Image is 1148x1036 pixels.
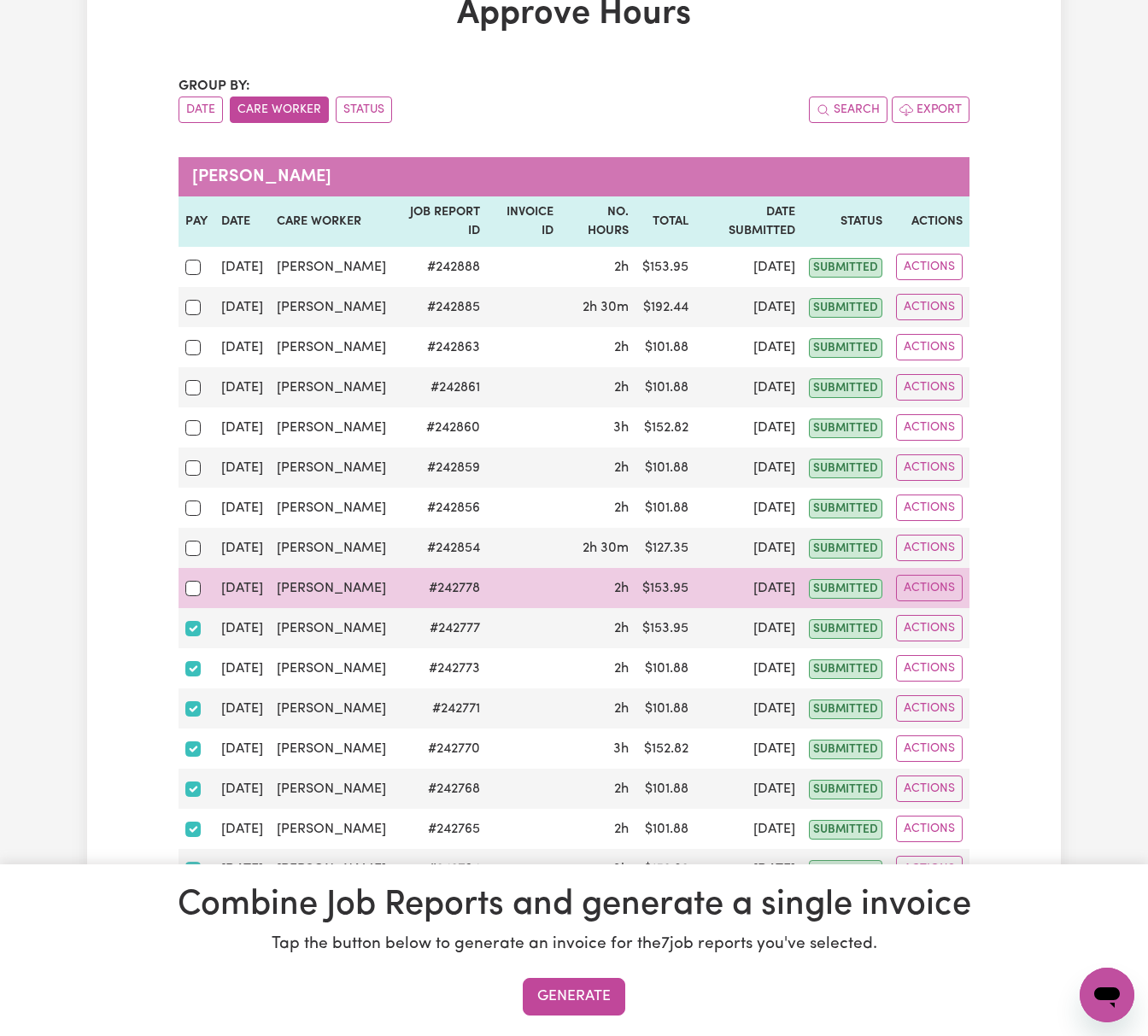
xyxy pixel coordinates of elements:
[270,448,393,488] td: [PERSON_NAME]
[635,287,695,327] td: $ 192.44
[214,407,270,448] td: [DATE]
[393,488,487,528] td: # 242856
[892,97,969,123] button: Export
[614,622,629,635] span: 2 hours
[635,688,695,729] td: $ 101.88
[336,97,392,123] button: sort invoices by paid status
[270,809,393,849] td: [PERSON_NAME]
[270,367,393,407] td: [PERSON_NAME]
[695,448,802,488] td: [DATE]
[695,849,802,890] td: [DATE]
[809,378,882,398] span: submitted
[270,849,393,890] td: [PERSON_NAME]
[614,822,629,836] span: 2 hours
[809,499,882,518] span: submitted
[635,648,695,688] td: $ 101.88
[270,247,393,287] td: [PERSON_NAME]
[614,582,629,595] span: 2 hours
[896,374,963,401] button: Actions
[214,488,270,528] td: [DATE]
[270,528,393,568] td: [PERSON_NAME]
[614,381,629,395] span: 2 hours
[809,258,882,278] span: submitted
[214,769,270,809] td: [DATE]
[635,407,695,448] td: $ 152.82
[523,978,625,1016] button: Generate
[270,688,393,729] td: [PERSON_NAME]
[809,338,882,358] span: submitted
[635,488,695,528] td: $ 101.88
[614,702,629,716] span: 2 hours
[614,341,629,354] span: 2 hours
[809,659,882,679] span: submitted
[393,367,487,407] td: # 242861
[695,196,802,247] th: Date Submitted
[583,301,629,314] span: 2 hours 30 minutes
[695,769,802,809] td: [DATE]
[393,327,487,367] td: # 242863
[1080,968,1134,1022] iframe: Button to launch messaging window
[214,327,270,367] td: [DATE]
[270,769,393,809] td: [PERSON_NAME]
[393,568,487,608] td: # 242778
[809,699,882,719] span: submitted
[809,97,887,123] button: Search
[179,157,969,196] caption: [PERSON_NAME]
[809,298,882,318] span: submitted
[809,579,882,599] span: submitted
[614,501,629,515] span: 2 hours
[214,568,270,608] td: [DATE]
[613,421,629,435] span: 3 hours
[695,528,802,568] td: [DATE]
[214,287,270,327] td: [DATE]
[809,539,882,559] span: submitted
[393,809,487,849] td: # 242765
[896,495,963,521] button: Actions
[270,648,393,688] td: [PERSON_NAME]
[695,729,802,769] td: [DATE]
[635,849,695,890] td: $ 152.82
[20,885,1127,926] h1: Combine Job Reports and generate a single invoice
[896,334,963,360] button: Actions
[214,367,270,407] td: [DATE]
[896,294,963,320] button: Actions
[896,816,963,842] button: Actions
[695,688,802,729] td: [DATE]
[613,742,629,756] span: 3 hours
[214,809,270,849] td: [DATE]
[896,414,963,441] button: Actions
[393,196,487,247] th: Job Report ID
[20,933,1127,957] p: Tap the button below to generate an invoice for the 7 job reports you've selected.
[614,260,629,274] span: 2 hours
[270,327,393,367] td: [PERSON_NAME]
[635,608,695,648] td: $ 153.95
[270,196,393,247] th: Care worker
[214,608,270,648] td: [DATE]
[393,247,487,287] td: # 242888
[393,769,487,809] td: # 242768
[214,247,270,287] td: [DATE]
[214,688,270,729] td: [DATE]
[896,856,963,882] button: Actions
[635,528,695,568] td: $ 127.35
[695,367,802,407] td: [DATE]
[809,780,882,799] span: submitted
[179,196,214,247] th: Pay
[809,418,882,438] span: submitted
[635,367,695,407] td: $ 101.88
[560,196,635,247] th: No. Hours
[635,196,695,247] th: Total
[896,776,963,802] button: Actions
[179,97,223,123] button: sort invoices by date
[393,528,487,568] td: # 242854
[230,97,329,123] button: sort invoices by care worker
[393,849,487,890] td: # 242764
[614,662,629,676] span: 2 hours
[614,782,629,796] span: 2 hours
[896,454,963,481] button: Actions
[393,448,487,488] td: # 242859
[635,769,695,809] td: $ 101.88
[896,254,963,280] button: Actions
[214,448,270,488] td: [DATE]
[695,568,802,608] td: [DATE]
